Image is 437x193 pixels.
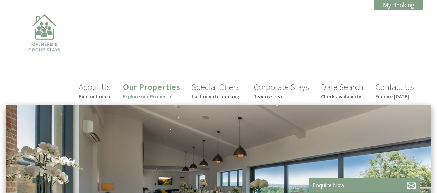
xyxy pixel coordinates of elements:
a: Our PropertiesExplore our Properties [123,81,180,100]
small: Check availability [321,93,363,100]
a: About UsFind out more [79,81,111,100]
small: Enquire [DATE] [375,93,414,100]
a: Contact UsEnquire [DATE] [375,81,414,100]
p: Enquire Now [313,182,416,189]
a: Corporate StaysTeam retreats [254,81,309,100]
small: Team retreats [254,93,309,100]
small: Explore our Properties [123,93,180,100]
a: Date SearchCheck availability [321,81,363,100]
a: Special OffersLast minute bookings [192,81,242,100]
img: Malherbie Group Stays [10,10,79,79]
small: Find out more [79,93,111,100]
small: Last minute bookings [192,93,242,100]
